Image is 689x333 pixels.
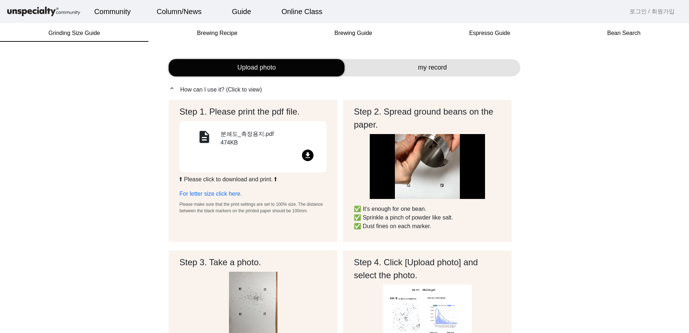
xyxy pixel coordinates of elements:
span: Upload photo [237,63,276,72]
p: How can I use it? (Click to view) [169,85,520,94]
p: ✅ It’s enough for one bean. ✅ Sprinkle a pinch of powder like salt. ✅ Dust fines on each marker. [354,205,501,231]
span: Brewing Guide [334,30,372,36]
a: 로그인 / 회원가입 [630,7,675,16]
h2: Step 4. Click [Upload photo] and select the photo. [354,256,501,282]
img: logo [6,5,81,18]
img: guide [370,134,485,199]
h2: Step 1. Please print the pdf file. [179,105,326,118]
span: Bean Search [607,30,641,36]
a: Online Class [276,2,328,21]
span: my record [418,63,447,72]
h2: Step 2. Spread ground beans on the paper. [354,105,501,131]
a: Community [89,2,137,21]
a: For letter size click here. [179,191,242,197]
span: Espresso Guide [469,30,510,36]
p: ⬆ Please click to download and print. ⬆ [179,175,326,184]
mat-icon: file_download [302,150,314,161]
span: Grinding Size Guide [49,30,100,36]
mat-icon: description [196,130,213,147]
span: Brewing Recipe [197,30,237,36]
a: Guide [226,2,257,21]
a: Column/News [151,2,207,21]
div: 분쇄도_측정용지.pdf 474KB [221,130,318,150]
mat-icon: expand_less [169,85,177,92]
h2: Step 3. Take a photo. [179,256,326,269]
p: Please make sure that the print settings are set to 100% size. The distance between the black mar... [179,201,326,214]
